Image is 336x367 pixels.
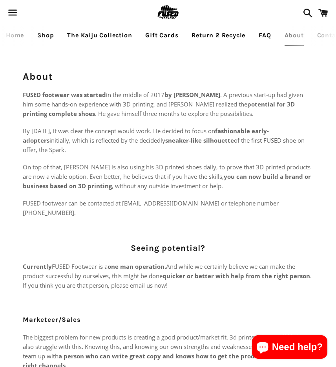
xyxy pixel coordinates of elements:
h4: Marketeer/Sales [23,315,313,325]
a: Return 2 Recycle [186,26,251,45]
h4: Seeing potential? [23,242,313,254]
strong: quicker or better with help from the right person [163,272,310,280]
strong: Currently [23,262,52,270]
p: FUSED footwear can be contacted at [EMAIL_ADDRESS][DOMAIN_NAME] or telephone number [PHONE_NUMBER]. [23,198,313,217]
strong: fashionable early-adopters [23,127,269,144]
p: FUSED Footwear is a And while we certainly believe we can make the product successful by ourselve... [23,262,313,290]
p: On top of that, [PERSON_NAME] is also using his 3D printed shoes daily, to prove that 3D printed ... [23,162,313,191]
p: in the middle of 2017 . A previous start-up had given him some hands-on experience with 3D printi... [23,90,313,118]
strong: by [PERSON_NAME] [164,91,220,99]
strong: sneaker-like silhouette [165,136,234,144]
p: By [DATE], it was clear the concept would work. He decided to focus on initially, which is reflec... [23,126,313,154]
inbox-online-store-chat: Shopify online store chat [250,335,330,361]
strong: potential for 3D printing complete shoes [23,100,295,117]
a: Shop [31,26,60,45]
a: FAQ [253,26,277,45]
strong: you can now build a brand or business based on 3D printing [23,172,311,190]
a: About [279,26,310,45]
strong: FUSED footwear was started [23,91,106,99]
a: The Kaiju Collection [61,26,138,45]
a: Gift Cards [139,26,184,45]
h1: About [23,70,313,83]
strong: one man operation. [108,262,166,270]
